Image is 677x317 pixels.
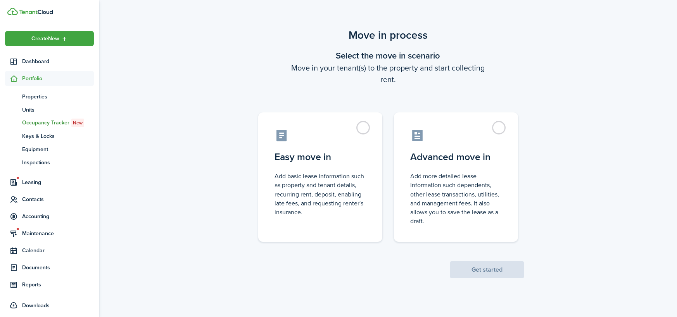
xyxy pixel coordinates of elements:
[73,119,83,126] span: New
[5,143,94,156] a: Equipment
[5,277,94,292] a: Reports
[252,27,524,43] scenario-title: Move in process
[19,10,53,14] img: TenantCloud
[22,74,94,83] span: Portfolio
[5,116,94,129] a: Occupancy TrackerNew
[252,49,524,62] wizard-step-header-title: Select the move in scenario
[22,264,94,272] span: Documents
[7,8,18,15] img: TenantCloud
[252,62,524,85] wizard-step-header-description: Move in your tenant(s) to the property and start collecting rent.
[22,301,50,310] span: Downloads
[5,31,94,46] button: Open menu
[22,132,94,140] span: Keys & Locks
[410,172,502,226] control-radio-card-description: Add more detailed lease information such dependents, other lease transactions, utilities, and man...
[5,129,94,143] a: Keys & Locks
[22,281,94,289] span: Reports
[5,54,94,69] a: Dashboard
[22,229,94,238] span: Maintenance
[22,246,94,255] span: Calendar
[22,178,94,186] span: Leasing
[22,93,94,101] span: Properties
[410,150,502,164] control-radio-card-title: Advanced move in
[22,145,94,153] span: Equipment
[22,158,94,167] span: Inspections
[22,106,94,114] span: Units
[5,156,94,169] a: Inspections
[275,150,366,164] control-radio-card-title: Easy move in
[5,90,94,103] a: Properties
[22,119,94,127] span: Occupancy Tracker
[5,103,94,116] a: Units
[31,36,59,41] span: Create New
[22,212,94,221] span: Accounting
[22,195,94,203] span: Contacts
[275,172,366,217] control-radio-card-description: Add basic lease information such as property and tenant details, recurring rent, deposit, enablin...
[22,57,94,65] span: Dashboard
